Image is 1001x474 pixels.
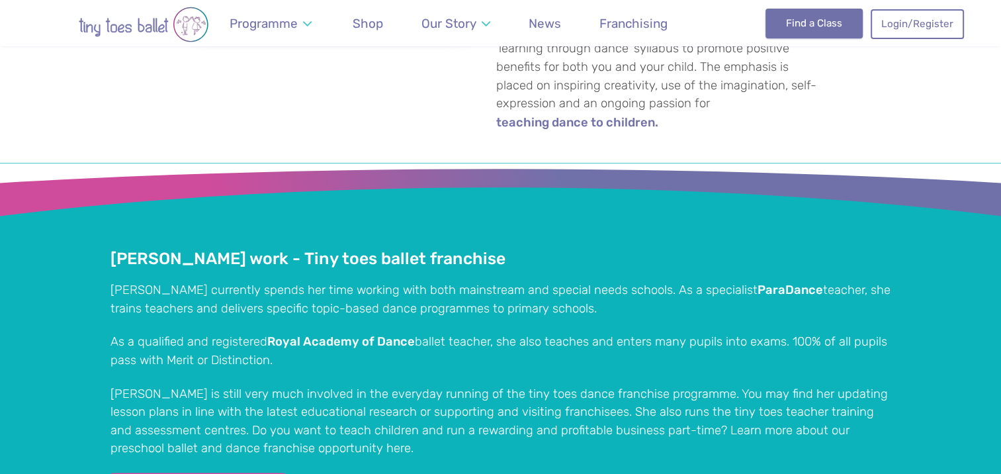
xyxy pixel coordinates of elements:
a: Programme [224,8,318,39]
span: Shop [353,16,383,31]
a: ParaDance [758,283,823,297]
a: Login/Register [871,9,963,38]
span: Our Story [421,16,476,31]
span: Franchising [599,16,668,31]
img: tiny toes ballet [38,7,249,42]
p: A creative and energetic practitioner with a wealth of experience, [PERSON_NAME] has designed thi... [496,3,818,131]
span: News [529,16,561,31]
p: [PERSON_NAME] is still very much involved in the everyday running of the tiny toes dance franchis... [110,385,891,457]
p: As a qualified and registered ballet teacher, she also teaches and enters many pupils into exams.... [110,332,891,369]
a: teaching dance to children. [496,116,658,129]
h4: [PERSON_NAME] work - Tiny toes ballet franchise [110,248,891,268]
a: Find a Class [765,9,863,38]
a: Franchising [593,8,674,39]
span: Programme [230,16,298,31]
a: Shop [347,8,390,39]
a: Our Story [415,8,496,39]
a: News [523,8,568,39]
p: [PERSON_NAME] currently spends her time working with both mainstream and special needs schools. A... [110,281,891,317]
a: Royal Academy of Dance [267,335,415,348]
